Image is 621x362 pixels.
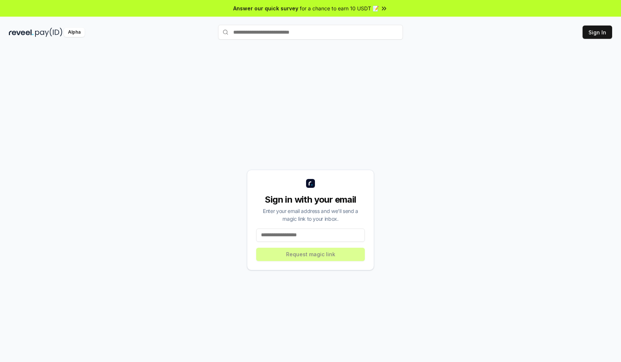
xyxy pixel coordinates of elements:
[300,4,379,12] span: for a chance to earn 10 USDT 📝
[256,207,365,223] div: Enter your email address and we’ll send a magic link to your inbox.
[35,28,62,37] img: pay_id
[256,194,365,206] div: Sign in with your email
[583,26,612,39] button: Sign In
[9,28,34,37] img: reveel_dark
[64,28,85,37] div: Alpha
[306,179,315,188] img: logo_small
[233,4,298,12] span: Answer our quick survey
